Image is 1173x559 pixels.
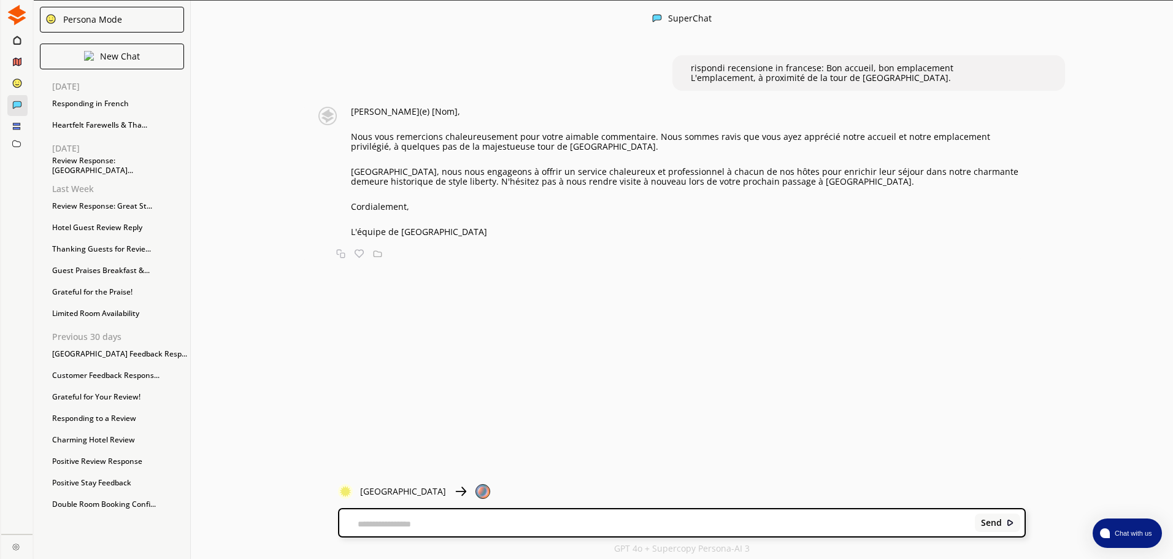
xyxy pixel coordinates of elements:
[46,474,190,492] div: Positive Stay Feedback
[351,202,1026,212] p: Cordialement,
[52,184,190,194] p: Last Week
[46,431,190,449] div: Charming Hotel Review
[46,452,190,471] div: Positive Review Response
[46,116,190,134] div: Heartfelt Farewells & Tha...
[46,304,190,323] div: Limited Room Availability
[100,52,140,61] p: New Chat
[59,15,122,25] div: Persona Mode
[1110,528,1155,538] span: Chat with us
[652,13,662,23] img: Close
[52,82,190,91] p: [DATE]
[12,543,20,550] img: Close
[355,249,364,258] img: Favorite
[981,518,1002,528] b: Send
[46,261,190,280] div: Guest Praises Breakfast &...
[668,13,712,25] div: SuperChat
[46,94,190,113] div: Responding in French
[1,534,33,556] a: Close
[351,132,1026,152] p: Nous vous remercions chaleureusement pour votre aimable commentaire. Nous sommes ravis que vous a...
[46,283,190,301] div: Grateful for the Praise!
[46,345,190,363] div: [GEOGRAPHIC_DATA] Feedback Resp...
[360,487,446,496] p: [GEOGRAPHIC_DATA]
[52,144,190,153] p: [DATE]
[453,484,468,499] img: Close
[311,107,345,125] img: Close
[46,156,190,175] div: Review Response: [GEOGRAPHIC_DATA]...
[46,366,190,385] div: Customer Feedback Respons...
[45,13,56,25] img: Close
[46,495,190,514] div: Double Room Booking Confi...
[475,484,490,499] img: Close
[46,197,190,215] div: Review Response: Great St...
[52,332,190,342] p: Previous 30 days
[7,5,27,25] img: Close
[46,517,190,535] div: Responding to Top Reviews
[614,544,750,553] p: GPT 4o + Supercopy Persona-AI 3
[351,227,1026,237] p: L'équipe de [GEOGRAPHIC_DATA]
[338,484,353,499] img: Close
[84,51,94,61] img: Close
[351,167,1026,187] p: [GEOGRAPHIC_DATA], nous nous engageons à offrir un service chaleureux et professionnel à chacun d...
[691,63,953,73] p: rispondi recensione in francese: Bon accueil, bon emplacement
[351,107,1026,117] p: [PERSON_NAME](e) [Nom],
[373,249,382,258] img: Save
[1006,519,1015,527] img: Close
[336,249,345,258] img: Copy
[46,409,190,428] div: Responding to a Review
[1093,519,1162,548] button: atlas-launcher
[46,388,190,406] div: Grateful for Your Review!
[691,73,953,83] p: L'emplacement, à proximité de la tour de [GEOGRAPHIC_DATA].
[46,218,190,237] div: Hotel Guest Review Reply
[46,240,190,258] div: Thanking Guests for Revie...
